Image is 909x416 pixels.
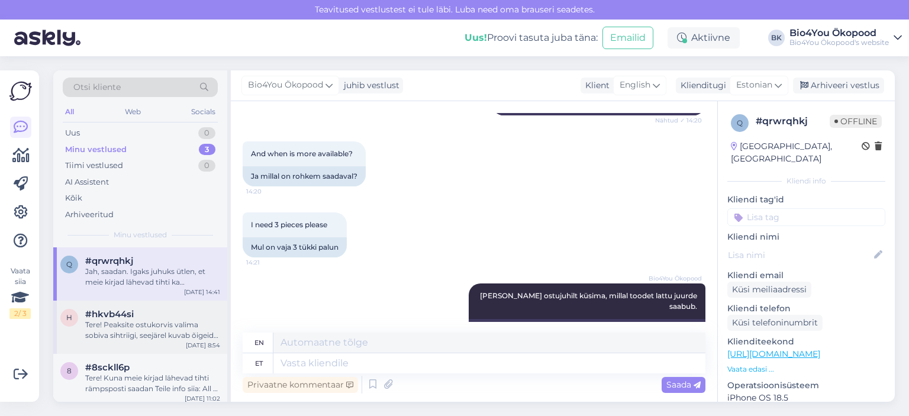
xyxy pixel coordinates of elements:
div: Mul on vaja 3 tükki palun [243,237,347,257]
span: Minu vestlused [114,230,167,240]
div: Uus [65,127,80,139]
div: juhib vestlust [339,79,399,92]
div: [GEOGRAPHIC_DATA], [GEOGRAPHIC_DATA] [731,140,862,165]
p: Vaata edasi ... [727,364,885,375]
button: Emailid [602,27,653,49]
div: 2 / 3 [9,308,31,319]
a: [URL][DOMAIN_NAME] [727,349,820,359]
span: 14:21 [246,258,291,267]
div: [DATE] 11:02 [185,394,220,403]
p: iPhone OS 18.5 [727,392,885,404]
span: Saada [666,379,701,390]
div: All [63,104,76,120]
div: Küsi meiliaadressi [727,282,811,298]
div: 3 [199,144,215,156]
div: Proovi tasuta juba täna: [465,31,598,45]
input: Lisa nimi [728,249,872,262]
span: And when is more available? [251,149,353,158]
div: Web [123,104,143,120]
div: Minu vestlused [65,144,127,156]
div: Ja millal on rohkem saadaval? [243,166,366,186]
div: et [255,353,263,373]
div: Bio4You Ökopood [789,28,889,38]
div: Klient [581,79,610,92]
div: BK [768,30,785,46]
div: 0 [198,127,215,139]
span: Offline [830,115,882,128]
div: Kliendi info [727,176,885,186]
span: Bio4You Ökopood [649,274,702,283]
div: Jah, saadan. Igaks juhuks ütlen, et meie kirjad lähevad tihti ka rämpsposti kausta, et siis [PERS... [85,266,220,288]
span: q [66,260,72,269]
div: AI Assistent [65,176,109,188]
div: Privaatne kommentaar [243,377,358,393]
span: [PERSON_NAME] ostujuhilt küsima, millal toodet lattu juurde saabub. [480,291,699,311]
div: 0 [198,160,215,172]
div: Tere! Peaksite ostukorvis valima sobiva sihtriigi, seejärel kuvab õigeid saatmisviise. [85,320,220,341]
span: h [66,313,72,322]
input: Lisa tag [727,208,885,226]
div: [DATE] 14:41 [184,288,220,296]
span: q [737,118,743,127]
img: Askly Logo [9,80,32,102]
span: 8 [67,366,72,375]
a: Bio4You ÖkopoodBio4You Ökopood's website [789,28,902,47]
span: Otsi kliente [73,81,121,93]
p: Klienditeekond [727,336,885,348]
span: Nähtud ✓ 14:20 [655,116,702,125]
div: Tere! Kuna meie kirjad lähevad tihti rämpsposti saadan Teile info siia: All of our decorative ben... [85,373,220,394]
p: Kliendi email [727,269,885,282]
div: Bio4You Ökopood's website [789,38,889,47]
div: Klienditugi [676,79,726,92]
p: Kliendi telefon [727,302,885,315]
div: Küsi telefoninumbrit [727,315,823,331]
div: Vaata siia [9,266,31,319]
div: Tiimi vestlused [65,160,123,172]
div: # qrwrqhkj [756,114,830,128]
div: Arhiveeritud [65,209,114,221]
div: [DATE] 8:54 [186,341,220,350]
div: Socials [189,104,218,120]
div: Kõik [65,192,82,204]
p: Kliendi nimi [727,231,885,243]
span: #qrwrqhkj [85,256,133,266]
span: Estonian [736,79,772,92]
b: Uus! [465,32,487,43]
span: 14:20 [246,187,291,196]
div: Arhiveeri vestlus [793,78,884,93]
span: #8sckll6p [85,362,130,373]
p: Operatsioonisüsteem [727,379,885,392]
span: I need 3 pieces please [251,220,327,229]
span: English [620,79,650,92]
span: #hkvb44si [85,309,134,320]
p: Kliendi tag'id [727,194,885,206]
div: Aktiivne [668,27,740,49]
div: en [254,333,264,353]
div: I'll have to ask the purchasing manager when the product will arrive in stock. [469,319,705,350]
span: Bio4You Ökopood [248,79,323,92]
